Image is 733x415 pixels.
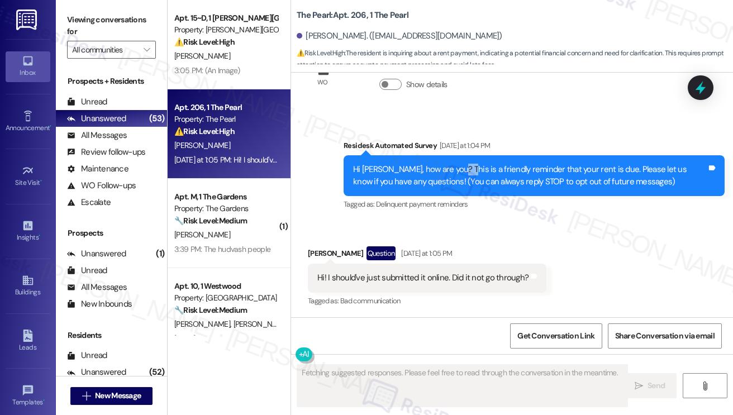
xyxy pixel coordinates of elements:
[16,9,39,30] img: ResiDesk Logo
[174,126,235,136] strong: ⚠️ Risk Level: High
[6,326,50,356] a: Leads
[344,196,725,212] div: Tagged as:
[174,305,247,315] strong: 🔧 Risk Level: Medium
[366,246,396,260] div: Question
[144,45,150,54] i: 
[43,397,45,404] span: •
[308,246,546,264] div: [PERSON_NAME]
[623,373,677,398] button: Send
[297,365,627,407] textarea: Fetching suggested responses. Please feel free to read through the conversation in the meantime.
[174,203,278,214] div: Property: The Gardens
[297,30,502,42] div: [PERSON_NAME]. ([EMAIL_ADDRESS][DOMAIN_NAME])
[39,232,40,240] span: •
[297,9,408,21] b: The Pearl: Apt. 206, 1 The Pearl
[174,113,278,125] div: Property: The Pearl
[67,366,126,378] div: Unanswered
[308,293,546,309] div: Tagged as:
[174,280,278,292] div: Apt. 10, 1 Westwood
[67,248,126,260] div: Unanswered
[67,113,126,125] div: Unanswered
[72,41,138,59] input: All communities
[234,319,289,329] span: [PERSON_NAME]
[67,298,132,310] div: New Inbounds
[317,272,529,284] div: Hi! I should've just submitted it online. Did it not go through?
[56,227,167,239] div: Prospects
[174,230,230,240] span: [PERSON_NAME]
[701,381,709,390] i: 
[174,292,278,304] div: Property: [GEOGRAPHIC_DATA]
[174,102,278,113] div: Apt. 206, 1 The Pearl
[6,51,50,82] a: Inbox
[297,47,733,71] span: : The resident is inquiring about a rent payment, indicating a potential financial concern and ne...
[67,163,128,175] div: Maintenance
[174,65,240,75] div: 3:05 PM: (An Image)
[67,96,107,108] div: Unread
[517,330,594,342] span: Get Conversation Link
[67,350,107,361] div: Unread
[6,381,50,411] a: Templates •
[67,146,145,158] div: Review follow-ups
[67,11,156,41] label: Viewing conversations for
[153,245,167,263] div: (1)
[174,333,512,344] div: [DATE] at 8:09 PM: Thank you! We should have just paid, we will make sure to pay on the first nex...
[6,161,50,192] a: Site Visit •
[297,49,345,58] strong: ⚠️ Risk Level: High
[437,140,491,151] div: [DATE] at 1:04 PM
[67,282,127,293] div: All Messages
[67,197,111,208] div: Escalate
[317,77,328,88] div: WO
[67,130,127,141] div: All Messages
[146,110,167,127] div: (53)
[67,180,136,192] div: WO Follow-ups
[6,216,50,246] a: Insights •
[40,177,42,185] span: •
[398,247,452,259] div: [DATE] at 1:05 PM
[615,330,715,342] span: Share Conversation via email
[608,323,722,349] button: Share Conversation via email
[174,37,235,47] strong: ⚠️ Risk Level: High
[95,390,141,402] span: New Message
[174,12,278,24] div: Apt. 15~D, 1 [PERSON_NAME][GEOGRAPHIC_DATA] (new)
[6,271,50,301] a: Buildings
[174,140,230,150] span: [PERSON_NAME]
[174,244,270,254] div: 3:39 PM: The hudvash people
[344,140,725,155] div: Residesk Automated Survey
[340,296,401,306] span: Bad communication
[510,323,602,349] button: Get Conversation Link
[648,380,665,392] span: Send
[146,364,167,381] div: (52)
[635,381,643,390] i: 
[70,387,153,405] button: New Message
[56,330,167,341] div: Residents
[174,319,234,329] span: [PERSON_NAME]
[174,191,278,203] div: Apt. M, 1 The Gardens
[376,199,468,209] span: Delinquent payment reminders
[82,392,91,400] i: 
[174,155,424,165] div: [DATE] at 1:05 PM: Hi! I should've just submitted it online. Did it not go through?
[174,216,247,226] strong: 🔧 Risk Level: Medium
[174,51,230,61] span: [PERSON_NAME]
[67,265,107,276] div: Unread
[174,24,278,36] div: Property: [PERSON_NAME][GEOGRAPHIC_DATA]
[353,164,707,188] div: Hi [PERSON_NAME], how are you? This is a friendly reminder that your rent is due. Please let us k...
[406,79,448,90] label: Show details
[56,75,167,87] div: Prospects + Residents
[50,122,51,130] span: •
